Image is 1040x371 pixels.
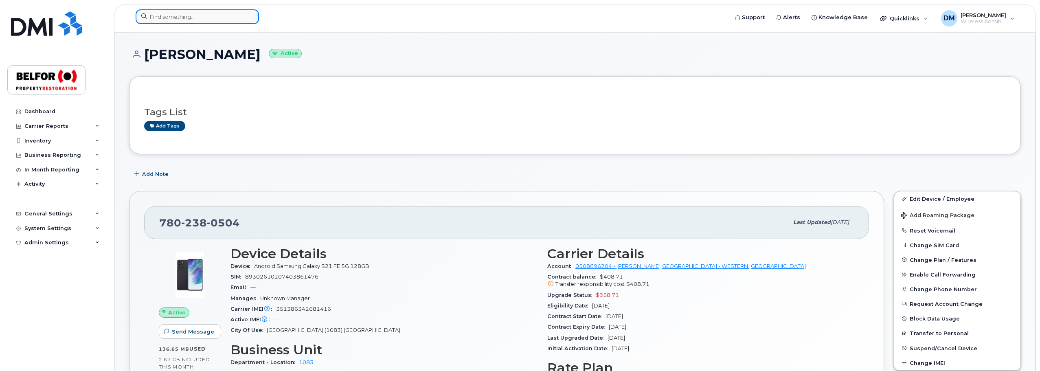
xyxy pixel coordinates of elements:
span: 89302610207403861476 [245,274,318,280]
button: Enable Call Forwarding [894,267,1020,282]
span: Initial Activation Date [547,345,612,351]
button: Add Note [129,167,176,181]
a: 1083 [299,359,314,365]
span: Contract balance [547,274,600,280]
span: Device [230,263,254,269]
a: Edit Device / Employee [894,191,1020,206]
h3: Tags List [144,107,1006,117]
span: $408.71 [626,281,649,287]
span: Unknown Manager [260,295,310,301]
span: Transfer responsibility cost [555,281,625,287]
span: 2.67 GB [159,357,180,362]
a: 0508696204 - [PERSON_NAME][GEOGRAPHIC_DATA] - WESTERN [GEOGRAPHIC_DATA] [575,263,806,269]
span: Android Samsung Galaxy S21 FE 5G 128GB [254,263,369,269]
span: Carrier IMEI [230,306,276,312]
span: [DATE] [606,313,623,319]
button: Suspend/Cancel Device [894,341,1020,356]
span: 238 [181,217,207,229]
small: Active [269,49,302,58]
span: 0504 [207,217,240,229]
span: 780 [159,217,240,229]
button: Request Account Change [894,296,1020,311]
button: Change Phone Number [894,282,1020,296]
span: Last Upgraded Date [547,335,608,341]
span: Add Roaming Package [901,212,974,220]
button: Transfer to Personal [894,326,1020,340]
span: SIM [230,274,245,280]
span: Manager [230,295,260,301]
img: image20231002-3703462-abbrul.jpeg [165,250,214,299]
span: [DATE] [831,219,849,225]
span: Contract Expiry Date [547,324,609,330]
button: Block Data Usage [894,311,1020,326]
span: City Of Use [230,327,267,333]
span: Eligibility Date [547,303,592,309]
a: Add tags [144,121,185,131]
span: Change Plan / Features [910,257,976,263]
button: Change IMEI [894,356,1020,370]
button: Add Roaming Package [894,206,1020,223]
span: [GEOGRAPHIC_DATA] (1083) [GEOGRAPHIC_DATA] [267,327,400,333]
button: Send Message [159,324,221,339]
span: used [189,346,206,352]
span: — [274,316,279,323]
h3: Business Unit [230,342,538,357]
h1: [PERSON_NAME] [129,47,1021,61]
span: Active [168,309,186,316]
span: Active IMEI [230,316,274,323]
h3: Carrier Details [547,246,854,261]
button: Change Plan / Features [894,252,1020,267]
span: Upgrade Status [547,292,596,298]
span: Suspend/Cancel Device [910,345,977,351]
span: 136.65 MB [159,346,189,352]
span: Email [230,284,250,290]
button: Reset Voicemail [894,223,1020,238]
span: Last updated [793,219,831,225]
span: — [250,284,256,290]
span: included this month [159,356,210,370]
span: [DATE] [608,335,625,341]
span: Add Note [142,170,169,178]
span: $358.71 [596,292,619,298]
span: Send Message [172,328,214,336]
span: [DATE] [592,303,610,309]
span: Department - Location [230,359,299,365]
span: $408.71 [547,274,854,288]
span: 351386342681416 [276,306,331,312]
span: [DATE] [609,324,626,330]
span: Contract Start Date [547,313,606,319]
span: [DATE] [612,345,629,351]
span: Enable Call Forwarding [910,272,976,278]
h3: Device Details [230,246,538,261]
span: Account [547,263,575,269]
button: Change SIM Card [894,238,1020,252]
